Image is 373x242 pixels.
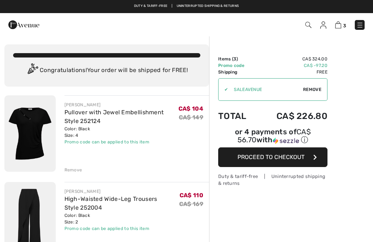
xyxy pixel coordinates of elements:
[179,114,203,121] s: CA$ 149
[64,167,82,173] div: Remove
[25,63,40,78] img: Congratulation2.svg
[64,139,178,145] div: Promo code can be applied to this item
[218,128,327,145] div: or 4 payments of with
[233,56,236,62] span: 3
[237,127,311,144] span: CA$ 56.70
[303,86,321,93] span: Remove
[218,62,257,69] td: Promo code
[228,79,303,100] input: Promo code
[64,225,179,232] div: Promo code can be applied to this item
[343,23,346,28] span: 3
[273,138,299,144] img: Sezzle
[180,192,203,199] span: CA$ 110
[335,20,346,29] a: 3
[4,95,56,172] img: Pullover with Jewel Embellishment Style 252124
[64,195,157,211] a: High-Waisted Wide-Leg Trousers Style 252004
[218,173,327,187] div: Duty & tariff-free | Uninterrupted shipping & returns
[64,126,178,139] div: Color: Black Size: 4
[178,105,203,112] span: CA$ 104
[13,63,200,78] div: Congratulations! Your order will be shipped for FREE!
[8,17,39,32] img: 1ère Avenue
[179,201,203,207] s: CA$ 169
[257,56,327,62] td: CA$ 324.00
[218,128,327,147] div: or 4 payments ofCA$ 56.70withSezzle Click to learn more about Sezzle
[305,22,311,28] img: Search
[218,69,257,75] td: Shipping
[218,56,257,62] td: Items ( )
[218,147,327,167] button: Proceed to Checkout
[8,21,39,28] a: 1ère Avenue
[257,62,327,69] td: CA$ -97.20
[257,69,327,75] td: Free
[320,21,326,29] img: My Info
[64,109,164,124] a: Pullover with Jewel Embellishment Style 252124
[218,104,257,128] td: Total
[64,212,179,225] div: Color: Black Size: 2
[237,154,305,160] span: Proceed to Checkout
[356,21,364,29] img: Menu
[219,86,228,93] div: ✔
[64,102,178,108] div: [PERSON_NAME]
[257,104,327,128] td: CA$ 226.80
[64,188,179,195] div: [PERSON_NAME]
[335,21,341,28] img: Shopping Bag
